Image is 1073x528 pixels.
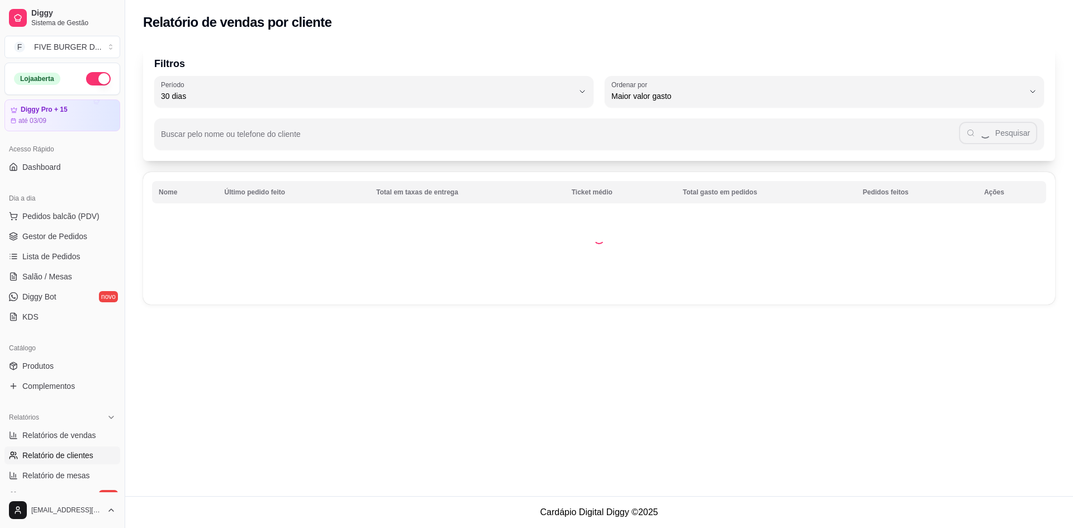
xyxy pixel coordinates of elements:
button: Período30 dias [154,76,594,107]
span: Sistema de Gestão [31,18,116,27]
article: até 03/09 [18,116,46,125]
span: Diggy [31,8,116,18]
button: Select a team [4,36,120,58]
a: Complementos [4,377,120,395]
a: Diggy Pro + 15até 03/09 [4,99,120,131]
span: Relatório de clientes [22,450,93,461]
a: Dashboard [4,158,120,176]
div: Loja aberta [14,73,60,85]
label: Período [161,80,188,89]
a: KDS [4,308,120,326]
label: Ordenar por [611,80,651,89]
div: FIVE BURGER D ... [34,41,102,53]
a: DiggySistema de Gestão [4,4,120,31]
a: Relatório de clientes [4,446,120,464]
div: Catálogo [4,339,120,357]
span: Gestor de Pedidos [22,231,87,242]
button: Alterar Status [86,72,111,85]
h2: Relatório de vendas por cliente [143,13,332,31]
button: Pedidos balcão (PDV) [4,207,120,225]
span: Relatório de mesas [22,470,90,481]
span: Dashboard [22,161,61,173]
span: Complementos [22,380,75,392]
span: Relatório de fidelidade [22,490,100,501]
span: Lista de Pedidos [22,251,80,262]
div: Dia a dia [4,189,120,207]
a: Produtos [4,357,120,375]
footer: Cardápio Digital Diggy © 2025 [125,496,1073,528]
button: [EMAIL_ADDRESS][DOMAIN_NAME] [4,497,120,524]
a: Salão / Mesas [4,268,120,286]
a: Gestor de Pedidos [4,227,120,245]
span: Pedidos balcão (PDV) [22,211,99,222]
article: Diggy Pro + 15 [21,106,68,114]
span: [EMAIL_ADDRESS][DOMAIN_NAME] [31,506,102,515]
a: Lista de Pedidos [4,248,120,265]
span: Produtos [22,360,54,372]
div: Acesso Rápido [4,140,120,158]
a: Diggy Botnovo [4,288,120,306]
a: Relatórios de vendas [4,426,120,444]
span: Salão / Mesas [22,271,72,282]
a: Relatório de fidelidadenovo [4,487,120,505]
span: Maior valor gasto [611,91,1024,102]
span: Relatórios de vendas [22,430,96,441]
a: Relatório de mesas [4,467,120,484]
div: Loading [594,233,605,244]
span: Diggy Bot [22,291,56,302]
span: F [14,41,25,53]
p: Filtros [154,56,1044,72]
button: Ordenar porMaior valor gasto [605,76,1044,107]
span: 30 dias [161,91,573,102]
span: KDS [22,311,39,322]
span: Relatórios [9,413,39,422]
input: Buscar pelo nome ou telefone do cliente [161,133,959,144]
